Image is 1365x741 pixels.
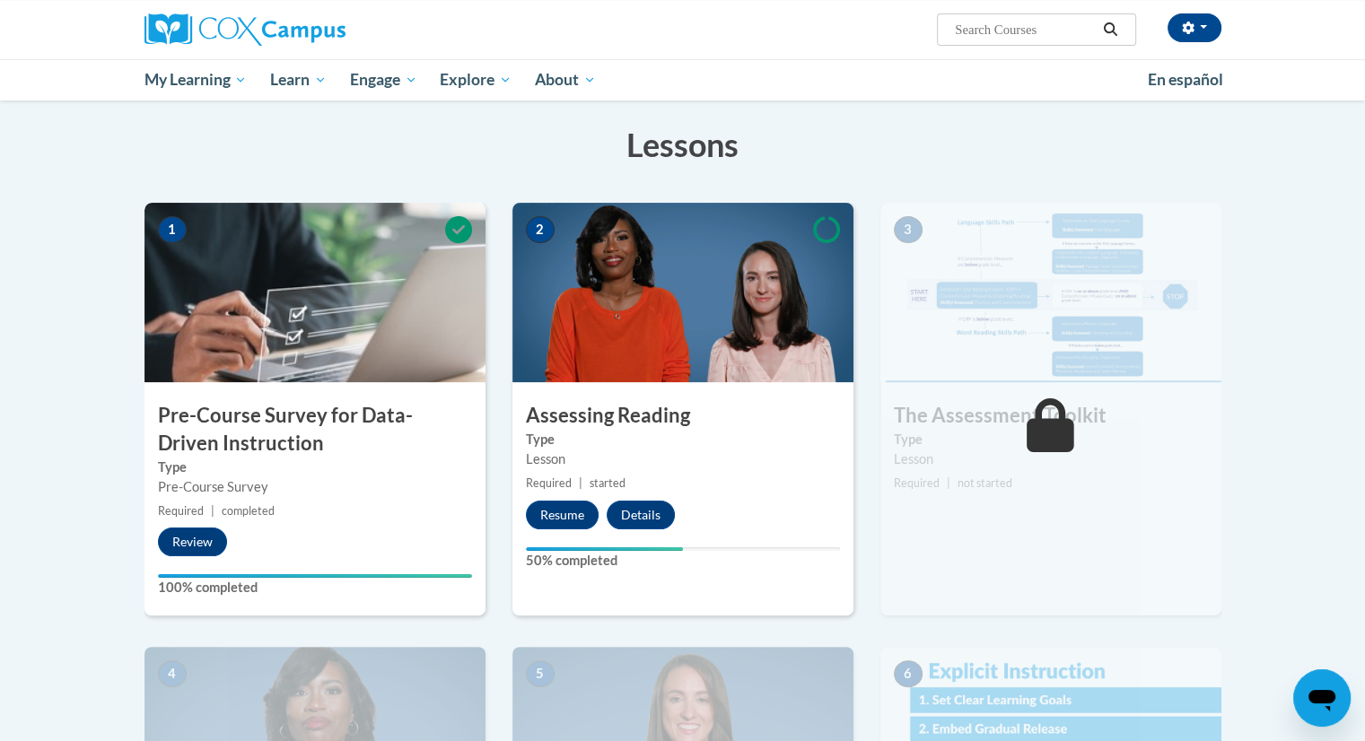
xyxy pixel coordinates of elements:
[526,501,599,529] button: Resume
[118,59,1248,100] div: Main menu
[947,476,950,490] span: |
[144,69,247,91] span: My Learning
[1168,13,1221,42] button: Account Settings
[526,449,840,469] div: Lesson
[158,574,472,578] div: Your progress
[579,476,582,490] span: |
[270,69,327,91] span: Learn
[894,216,923,243] span: 3
[133,59,259,100] a: My Learning
[894,476,940,490] span: Required
[158,527,227,556] button: Review
[350,69,417,91] span: Engage
[512,203,853,382] img: Course Image
[894,660,923,687] span: 6
[222,504,275,518] span: completed
[535,69,596,91] span: About
[1293,669,1351,727] iframe: Button to launch messaging window
[158,660,187,687] span: 4
[158,477,472,497] div: Pre-Course Survey
[158,458,472,477] label: Type
[1097,19,1124,40] button: Search
[607,501,675,529] button: Details
[144,402,486,458] h3: Pre-Course Survey for Data-Driven Instruction
[1148,70,1223,89] span: En español
[526,547,683,551] div: Your progress
[1136,61,1235,99] a: En español
[526,551,840,571] label: 50% completed
[526,660,555,687] span: 5
[880,203,1221,382] img: Course Image
[880,402,1221,430] h3: The Assessment Toolkit
[523,59,608,100] a: About
[526,476,572,490] span: Required
[440,69,512,91] span: Explore
[258,59,338,100] a: Learn
[894,449,1208,469] div: Lesson
[144,122,1221,167] h3: Lessons
[158,578,472,597] label: 100% completed
[958,476,1012,490] span: not started
[512,402,853,430] h3: Assessing Reading
[211,504,214,518] span: |
[158,216,187,243] span: 1
[144,13,486,46] a: Cox Campus
[526,430,840,449] label: Type
[338,59,429,100] a: Engage
[953,19,1097,40] input: Search Courses
[894,430,1208,449] label: Type
[158,504,204,518] span: Required
[144,203,486,382] img: Course Image
[144,13,346,46] img: Cox Campus
[428,59,523,100] a: Explore
[590,476,626,490] span: started
[526,216,555,243] span: 2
